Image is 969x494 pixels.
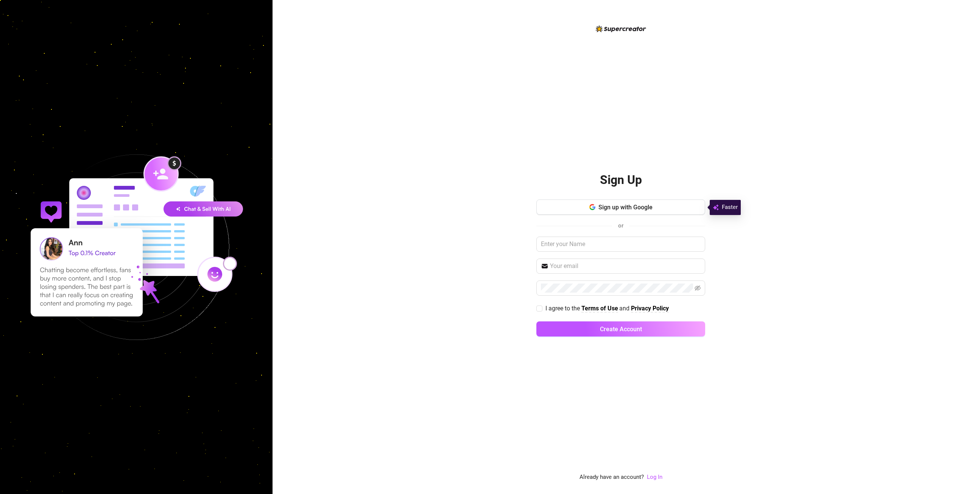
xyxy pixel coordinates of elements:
[581,305,618,313] a: Terms of Use
[618,222,623,229] span: or
[695,285,701,291] span: eye-invisible
[5,116,267,378] img: signup-background-D0MIrEPF.svg
[580,473,644,482] span: Already have an account?
[647,473,662,482] a: Log In
[600,172,642,188] h2: Sign Up
[536,237,705,252] input: Enter your Name
[713,203,719,212] img: svg%3e
[596,25,646,32] img: logo-BBDzfeDw.svg
[550,262,701,271] input: Your email
[631,305,669,313] a: Privacy Policy
[536,199,705,215] button: Sign up with Google
[600,326,642,333] span: Create Account
[598,204,653,211] span: Sign up with Google
[722,203,738,212] span: Faster
[647,474,662,480] a: Log In
[619,305,631,312] span: and
[545,305,581,312] span: I agree to the
[631,305,669,312] strong: Privacy Policy
[536,321,705,337] button: Create Account
[581,305,618,312] strong: Terms of Use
